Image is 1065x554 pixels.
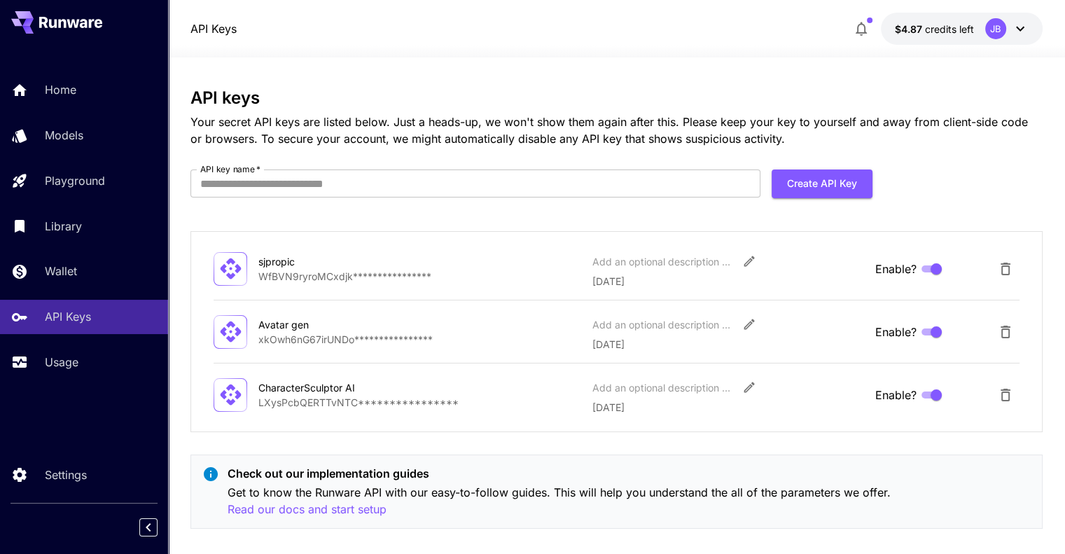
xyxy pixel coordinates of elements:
div: CharacterSculptor AI [258,380,398,395]
button: Edit [737,249,762,274]
div: Add an optional description or comment [592,254,732,269]
button: Create API Key [772,169,872,198]
div: Add an optional description or comment [592,380,732,395]
span: credits left [925,23,974,35]
p: [DATE] [592,400,864,415]
p: [DATE] [592,274,864,289]
div: Avatar gen [258,317,398,332]
p: API Keys [45,308,91,325]
div: Add an optional description or comment [592,317,732,332]
p: Wallet [45,263,77,279]
p: Home [45,81,76,98]
p: Usage [45,354,78,371]
button: Collapse sidebar [139,518,158,536]
div: Collapse sidebar [150,515,168,540]
p: Settings [45,466,87,483]
button: Edit [737,312,762,337]
p: Library [45,218,82,235]
div: $4.86606 [895,22,974,36]
button: Delete API Key [991,318,1019,346]
p: Models [45,127,83,144]
div: sjpropic [258,254,398,269]
span: Enable? [875,324,917,340]
h3: API keys [190,88,1043,108]
nav: breadcrumb [190,20,237,37]
span: $4.87 [895,23,925,35]
label: API key name [200,163,260,175]
button: Delete API Key [991,255,1019,283]
div: JB [985,18,1006,39]
span: Enable? [875,387,917,403]
button: Read our docs and start setup [228,501,387,518]
button: $4.86606JB [881,13,1043,45]
p: Your secret API keys are listed below. Just a heads-up, we won't show them again after this. Plea... [190,113,1043,147]
a: API Keys [190,20,237,37]
p: [DATE] [592,337,864,352]
button: Delete API Key [991,381,1019,409]
p: Check out our implementation guides [228,465,1031,482]
p: Get to know the Runware API with our easy-to-follow guides. This will help you understand the all... [228,484,1031,518]
p: Playground [45,172,105,189]
span: Enable? [875,261,917,277]
button: Edit [737,375,762,400]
